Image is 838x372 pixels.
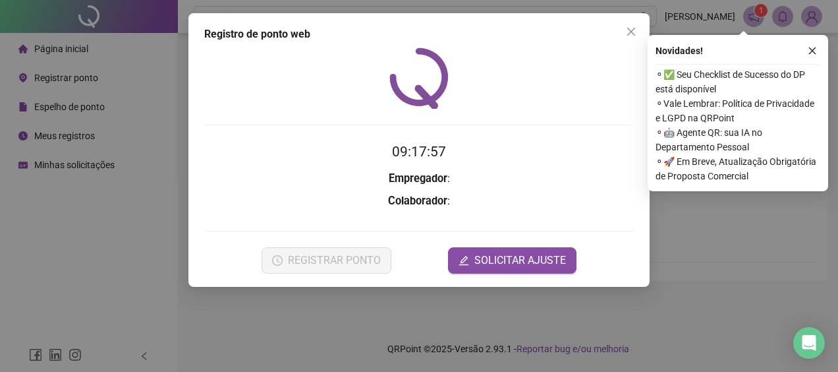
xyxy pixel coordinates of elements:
span: ⚬ Vale Lembrar: Política de Privacidade e LGPD na QRPoint [656,96,820,125]
strong: Colaborador [388,195,447,207]
span: Novidades ! [656,44,703,58]
button: editSOLICITAR AJUSTE [448,247,576,274]
span: ⚬ 🤖 Agente QR: sua IA no Departamento Pessoal [656,125,820,154]
button: Close [621,21,642,42]
span: SOLICITAR AJUSTE [474,253,566,268]
span: edit [459,255,469,266]
h3: : [204,193,634,210]
button: REGISTRAR PONTO [262,247,391,274]
strong: Empregador [389,172,447,185]
span: ⚬ ✅ Seu Checklist de Sucesso do DP está disponível [656,67,820,96]
span: ⚬ 🚀 Em Breve, Atualização Obrigatória de Proposta Comercial [656,154,820,183]
span: close [626,26,636,37]
img: QRPoint [389,47,449,109]
div: Open Intercom Messenger [793,327,825,359]
div: Registro de ponto web [204,26,634,42]
time: 09:17:57 [392,144,446,160]
h3: : [204,170,634,187]
span: close [808,46,817,55]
